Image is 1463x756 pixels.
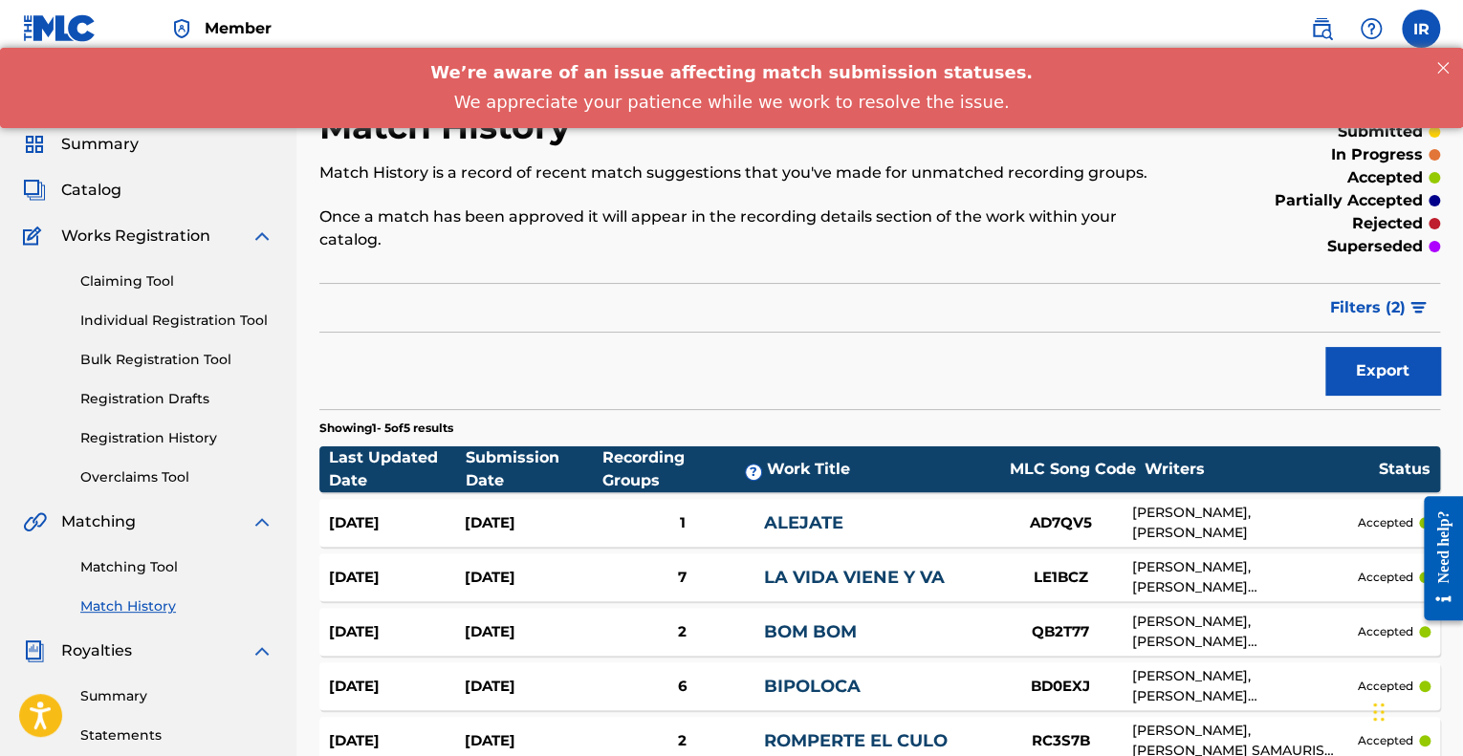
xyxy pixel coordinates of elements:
div: BD0EXJ [989,676,1132,698]
span: Royalties [61,639,132,662]
p: rejected [1352,212,1423,235]
p: Once a match has been approved it will appear in the recording details section of the work within... [319,205,1182,251]
div: LE1BCZ [989,567,1132,589]
div: [DATE] [329,676,465,698]
a: Statements [80,725,273,745]
a: Matching Tool [80,557,273,577]
img: Works Registration [23,225,48,248]
span: Filters ( 2 ) [1330,296,1406,319]
img: Summary [23,133,46,156]
div: [PERSON_NAME], [PERSON_NAME] [1132,503,1358,543]
img: search [1310,17,1333,40]
iframe: Resource Center [1409,481,1463,635]
p: accepted [1347,166,1423,189]
div: Submission Date [466,446,602,492]
a: Public Search [1302,10,1341,48]
a: Registration Drafts [80,389,273,409]
div: 2 [600,621,763,643]
a: Bulk Registration Tool [80,350,273,370]
img: filter [1410,302,1427,313]
div: [DATE] [329,512,465,534]
img: Catalog [23,179,46,202]
div: 1 [600,512,763,534]
p: accepted [1358,623,1413,640]
div: [PERSON_NAME], [PERSON_NAME] [PERSON_NAME] [1132,666,1358,706]
div: Recording Groups [602,446,767,492]
div: [DATE] [465,512,600,534]
div: [PERSON_NAME], [PERSON_NAME] [PERSON_NAME] [1132,557,1358,597]
a: ALEJATE [764,512,843,533]
iframe: Chat Widget [1367,664,1463,756]
img: Matching [23,510,47,533]
div: Help [1352,10,1390,48]
div: Status [1379,458,1430,481]
p: Showing 1 - 5 of 5 results [319,420,453,437]
div: MLC Song Code [1001,458,1145,481]
p: Match History is a record of recent match suggestions that you've made for unmatched recording gr... [319,162,1182,184]
div: RC3S7B [989,730,1132,752]
div: [DATE] [329,621,465,643]
p: partially accepted [1275,189,1423,212]
div: [DATE] [465,567,600,589]
div: [DATE] [465,676,600,698]
a: LA VIDA VIENE Y VA [764,567,945,588]
span: We’re aware of an issue affecting match submission statuses. [430,14,1033,34]
div: [DATE] [329,730,465,752]
p: accepted [1358,732,1413,749]
div: Arrastrar [1373,683,1385,741]
p: superseded [1327,235,1423,258]
span: Works Registration [61,225,210,248]
span: Summary [61,133,139,156]
div: Last Updated Date [329,446,466,492]
div: User Menu [1402,10,1440,48]
img: expand [251,225,273,248]
span: Member [205,17,272,39]
img: expand [251,639,273,662]
div: Work Title [767,458,1001,481]
a: BOM BOM [764,621,857,642]
button: Filters (2) [1319,284,1440,332]
span: We appreciate your patience while we work to resolve the issue. [454,44,1010,64]
a: Overclaims Tool [80,467,273,487]
a: Match History [80,596,273,616]
a: SummarySummary [23,133,139,156]
img: expand [251,510,273,533]
p: in progress [1331,143,1423,166]
p: accepted [1358,678,1413,695]
img: help [1360,17,1383,40]
p: accepted [1358,569,1413,586]
img: Top Rightsholder [170,17,193,40]
div: [PERSON_NAME], [PERSON_NAME] [PERSON_NAME], [PERSON_NAME] SAMAURIS [PERSON_NAME] [1132,612,1358,652]
div: QB2T77 [989,621,1132,643]
p: accepted [1358,514,1413,531]
div: [DATE] [329,567,465,589]
div: AD7QV5 [989,512,1132,534]
span: ? [746,464,761,480]
div: 2 [600,730,763,752]
button: Export [1325,347,1440,395]
div: [DATE] [465,621,600,643]
a: Individual Registration Tool [80,311,273,331]
a: ROMPERTE EL CULO [764,730,948,751]
img: MLC Logo [23,14,97,42]
a: Registration History [80,428,273,448]
a: Summary [80,686,273,706]
a: Claiming Tool [80,271,273,292]
span: Matching [61,510,136,533]
p: submitted [1338,120,1423,143]
div: [DATE] [465,730,600,752]
div: Widget de chat [1367,664,1463,756]
span: Catalog [61,179,121,202]
a: CatalogCatalog [23,179,121,202]
div: 6 [600,676,763,698]
div: Writers [1145,458,1379,481]
div: 7 [600,567,763,589]
a: BIPOLOCA [764,676,861,697]
img: Royalties [23,639,46,662]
